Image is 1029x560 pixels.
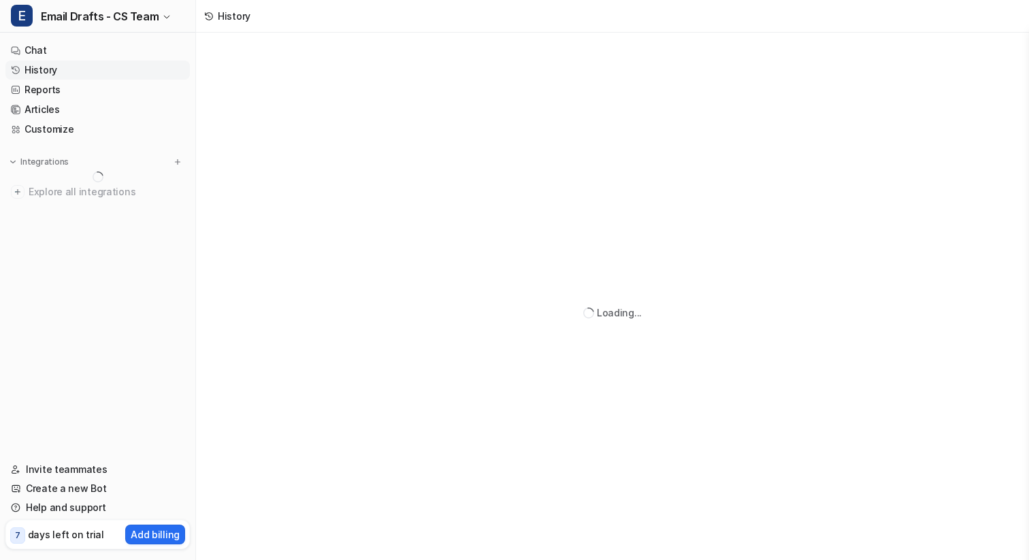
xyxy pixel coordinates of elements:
a: Reports [5,80,190,99]
a: Customize [5,120,190,139]
a: Create a new Bot [5,479,190,498]
a: Explore all integrations [5,182,190,201]
img: menu_add.svg [173,157,182,167]
div: Loading... [597,306,642,320]
p: days left on trial [28,527,104,542]
span: Explore all integrations [29,181,184,203]
img: expand menu [8,157,18,167]
p: 7 [15,529,20,542]
span: E [11,5,33,27]
span: Email Drafts - CS Team [41,7,159,26]
p: Add billing [131,527,180,542]
button: Add billing [125,525,185,544]
a: Invite teammates [5,460,190,479]
a: Articles [5,100,190,119]
a: Chat [5,41,190,60]
a: History [5,61,190,80]
p: Integrations [20,157,69,167]
a: Help and support [5,498,190,517]
button: Integrations [5,155,73,169]
img: explore all integrations [11,185,24,199]
div: History [218,9,250,23]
